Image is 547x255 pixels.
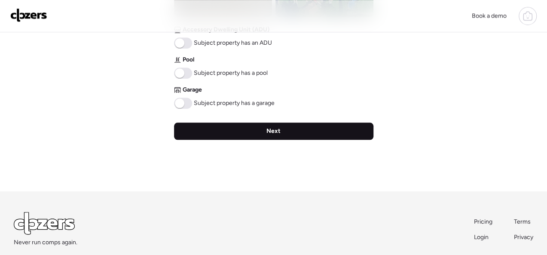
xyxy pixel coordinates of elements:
[10,8,47,22] img: Logo
[194,69,268,77] span: Subject property has a pool
[474,218,493,226] a: Pricing
[194,99,275,108] span: Subject property has a garage
[266,127,281,135] span: Next
[474,218,492,225] span: Pricing
[194,39,272,47] span: Subject property has an ADU
[514,218,531,225] span: Terms
[14,212,75,235] img: Logo Light
[514,233,533,242] a: Privacy
[474,233,493,242] a: Login
[472,12,507,19] span: Book a demo
[14,238,77,247] span: Never run comps again.
[514,218,533,226] a: Terms
[183,55,194,64] span: Pool
[183,86,202,94] span: Garage
[474,233,489,241] span: Login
